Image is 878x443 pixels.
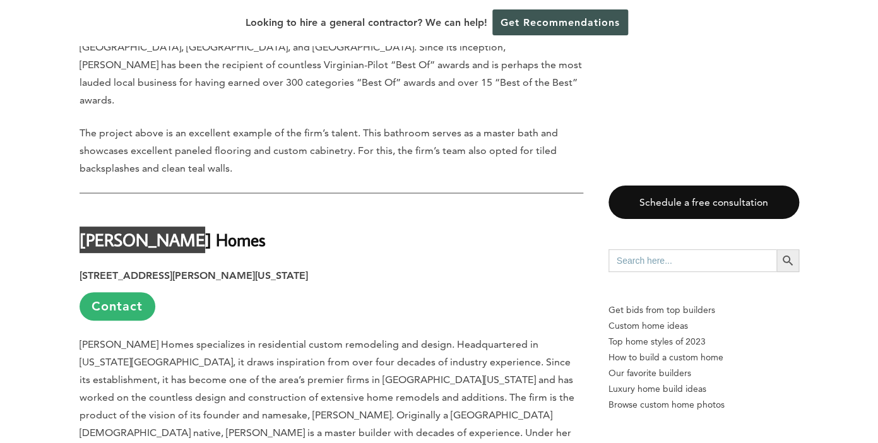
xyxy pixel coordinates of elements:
input: Search here... [608,249,776,272]
a: Browse custom home photos [608,397,799,413]
a: Schedule a free consultation [608,186,799,219]
a: Get Recommendations [492,9,628,35]
strong: [STREET_ADDRESS][PERSON_NAME][US_STATE] [80,269,308,281]
a: Contact [80,292,155,321]
strong: [PERSON_NAME] Homes [80,228,266,251]
a: Luxury home build ideas [608,381,799,397]
p: Get bids from top builders [608,302,799,318]
a: How to build a custom home [608,350,799,365]
a: Custom home ideas [608,318,799,334]
svg: Search [781,254,795,268]
iframe: Drift Widget Chat Controller [636,352,863,428]
a: Top home styles of 2023 [608,334,799,350]
p: The project above is an excellent example of the firm’s talent. This bathroom serves as a master ... [80,124,583,177]
a: Our favorite builders [608,365,799,381]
